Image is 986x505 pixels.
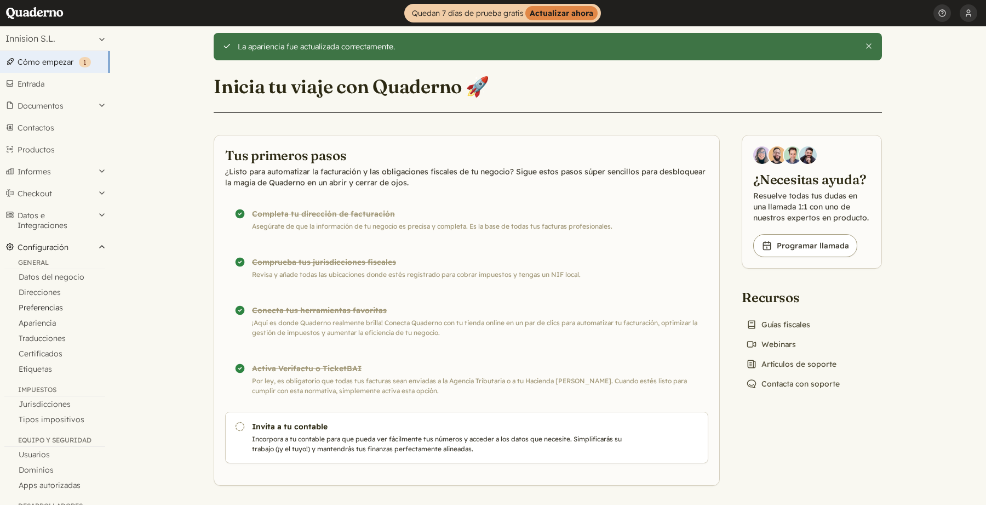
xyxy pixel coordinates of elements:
strong: Actualizar ahora [525,6,598,20]
h2: Recursos [742,288,844,306]
span: 1 [83,58,87,66]
p: Resuelve todas tus dudas en una llamada 1:1 con uno de nuestros expertos en producto. [753,190,870,223]
img: Ivo Oltmans, Business Developer at Quaderno [784,146,801,164]
div: Equipo y seguridad [4,436,105,447]
div: La apariencia fue actualizada correctamente. [238,42,856,52]
a: Quedan 7 días de prueba gratisActualizar ahora [404,4,601,22]
a: Guías fiscales [742,317,815,332]
img: Javier Rubio, DevRel at Quaderno [799,146,817,164]
h3: Invita a tu contable [252,421,626,432]
button: Cierra esta alerta [864,42,873,50]
h2: Tus primeros pasos [225,146,708,164]
div: Impuestos [4,385,105,396]
img: Diana Carrasco, Account Executive at Quaderno [753,146,771,164]
div: General [4,258,105,269]
a: Webinars [742,337,800,352]
a: Programar llamada [753,234,857,257]
h2: ¿Necesitas ayuda? [753,171,870,188]
a: Artículos de soporte [742,356,841,372]
a: Invita a tu contable Incorpora a tu contable para que pueda ver fácilmente tus números y acceder ... [225,412,708,463]
img: Jairo Fumero, Account Executive at Quaderno [769,146,786,164]
a: Contacta con soporte [742,376,844,391]
p: ¿Listo para automatizar la facturación y las obligaciones fiscales de tu negocio? Sigue estos pas... [225,166,708,188]
h1: Inicia tu viaje con Quaderno 🚀 [214,75,489,99]
p: Incorpora a tu contable para que pueda ver fácilmente tus números y acceder a los datos que neces... [252,434,626,454]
